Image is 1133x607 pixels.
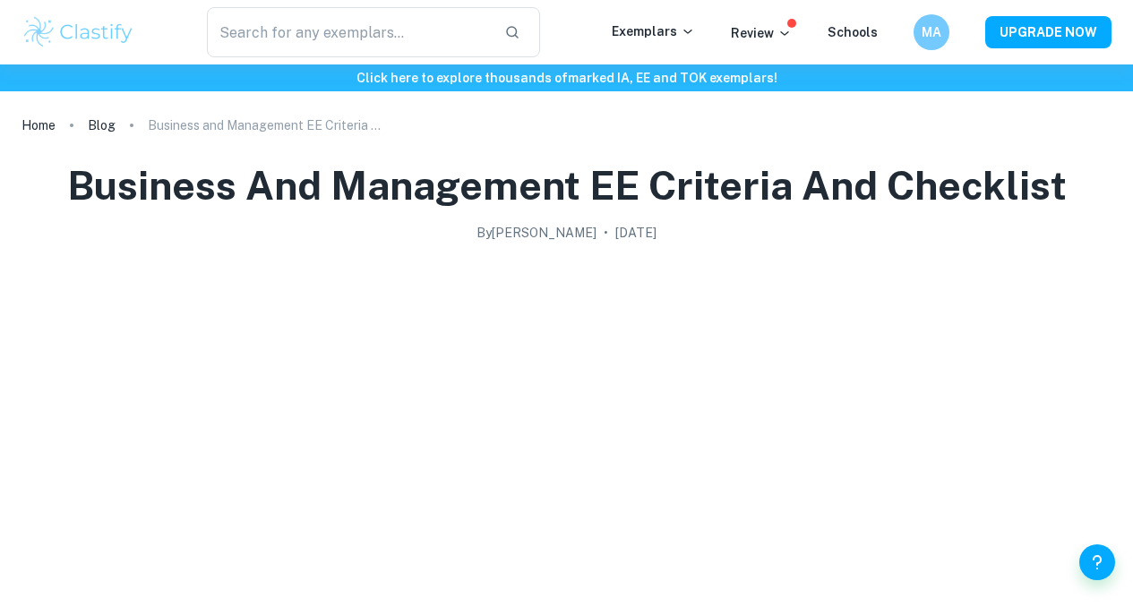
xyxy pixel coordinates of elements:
[985,16,1112,48] button: UPGRADE NOW
[476,223,597,243] h2: By [PERSON_NAME]
[612,21,695,41] p: Exemplars
[21,113,56,138] a: Home
[604,223,608,243] p: •
[21,14,135,50] img: Clastify logo
[1079,544,1115,580] button: Help and Feedback
[615,223,657,243] h2: [DATE]
[828,25,878,39] a: Schools
[207,7,490,57] input: Search for any exemplars...
[88,113,116,138] a: Blog
[67,159,1067,212] h1: Business and Management EE Criteria and Checklist
[731,23,792,43] p: Review
[922,22,942,42] h6: MA
[4,68,1129,88] h6: Click here to explore thousands of marked IA, EE and TOK exemplars !
[148,115,381,135] p: Business and Management EE Criteria and Checklist
[914,14,949,50] button: MA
